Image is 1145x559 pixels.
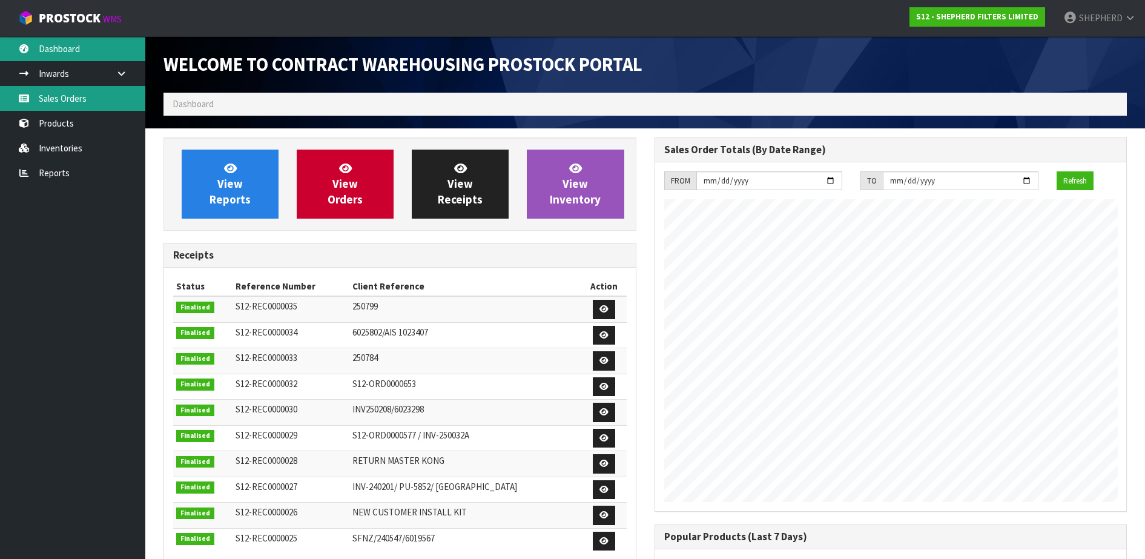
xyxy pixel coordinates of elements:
[176,481,214,494] span: Finalised
[236,300,297,312] span: S12-REC0000035
[173,277,233,296] th: Status
[581,277,627,296] th: Action
[664,171,696,191] div: FROM
[352,403,424,415] span: INV250208/6023298
[352,352,378,363] span: 250784
[176,327,214,339] span: Finalised
[352,532,435,544] span: SFNZ/240547/6019567
[176,353,214,365] span: Finalised
[163,53,642,76] span: Welcome to Contract Warehousing ProStock Portal
[236,429,297,441] span: S12-REC0000029
[1079,12,1123,24] span: SHEPHERD
[236,403,297,415] span: S12-REC0000030
[352,481,517,492] span: INV-240201/ PU-5852/ [GEOGRAPHIC_DATA]
[236,506,297,518] span: S12-REC0000026
[236,352,297,363] span: S12-REC0000033
[176,405,214,417] span: Finalised
[527,150,624,219] a: ViewInventory
[352,300,378,312] span: 250799
[236,378,297,389] span: S12-REC0000032
[860,171,883,191] div: TO
[103,13,122,25] small: WMS
[176,456,214,468] span: Finalised
[328,161,363,207] span: View Orders
[412,150,509,219] a: ViewReceipts
[233,277,349,296] th: Reference Number
[352,429,469,441] span: S12-ORD0000577 / INV-250032A
[916,12,1038,22] strong: S12 - SHEPHERD FILTERS LIMITED
[352,326,428,338] span: 6025802/AIS 1023407
[236,532,297,544] span: S12-REC0000025
[352,506,467,518] span: NEW CUSTOMER INSTALL KIT
[664,144,1118,156] h3: Sales Order Totals (By Date Range)
[438,161,483,207] span: View Receipts
[176,302,214,314] span: Finalised
[236,481,297,492] span: S12-REC0000027
[550,161,601,207] span: View Inventory
[176,379,214,391] span: Finalised
[1057,171,1094,191] button: Refresh
[352,455,444,466] span: RETURN MASTER KONG
[39,10,101,26] span: ProStock
[297,150,394,219] a: ViewOrders
[349,277,581,296] th: Client Reference
[182,150,279,219] a: ViewReports
[176,533,214,545] span: Finalised
[352,378,416,389] span: S12-ORD0000653
[236,326,297,338] span: S12-REC0000034
[236,455,297,466] span: S12-REC0000028
[173,250,627,261] h3: Receipts
[210,161,251,207] span: View Reports
[664,531,1118,543] h3: Popular Products (Last 7 Days)
[176,430,214,442] span: Finalised
[18,10,33,25] img: cube-alt.png
[176,508,214,520] span: Finalised
[173,98,214,110] span: Dashboard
